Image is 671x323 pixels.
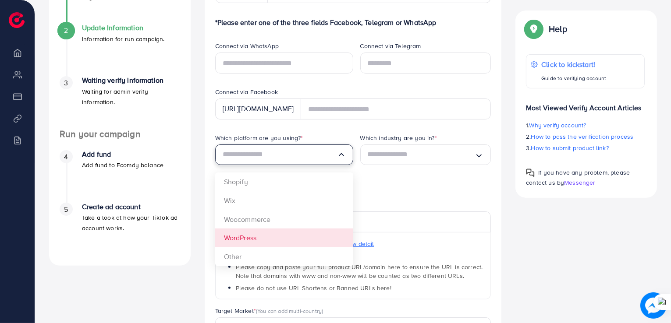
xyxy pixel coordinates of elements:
[82,24,165,32] h4: Update Information
[49,24,191,76] li: Update Information
[49,203,191,255] li: Create ad account
[564,178,595,187] span: Messenger
[223,148,337,161] input: Search for option
[82,212,180,233] p: Take a look at how your TikTok ad account works.
[236,263,483,280] span: Please copy and paste your full product URL/domain here to ensure the URL is correct. Note that d...
[526,21,542,37] img: Popup guide
[215,210,353,229] li: Woocommerce
[82,150,163,158] h4: Add fund
[343,239,374,248] span: View detail
[360,133,437,142] label: Which industry are you in?
[215,172,353,191] li: Shopify
[215,247,353,266] li: Other
[64,78,68,88] span: 3
[82,86,180,107] p: Waiting for admin verify information.
[236,284,391,292] span: Please do not use URL Shortens or Banned URLs here!
[82,34,165,44] p: Information for run campaign.
[82,76,180,84] h4: Waiting verify information
[64,204,68,214] span: 5
[549,24,567,34] p: Help
[215,42,279,50] label: Connect via WhatsApp
[49,150,191,203] li: Add fund
[541,59,606,70] p: Click to kickstart!
[9,12,25,28] img: logo
[529,121,586,130] span: Why verify account?
[215,228,353,247] li: WordPress
[531,144,609,152] span: How to submit product link?
[215,306,323,315] label: Target Market
[64,25,68,35] span: 2
[215,179,491,190] h4: Which product you’re selling?
[541,73,606,84] p: Guide to verifying account
[215,191,353,210] li: Wix
[360,42,421,50] label: Connect via Telegram
[82,160,163,170] p: Add fund to Ecomdy balance
[215,133,303,142] label: Which platform are you using?
[526,168,630,187] span: If you have any problem, please contact us by
[643,295,664,316] img: image
[215,88,278,96] label: Connect via Facebook
[64,152,68,162] span: 4
[526,95,645,113] p: Most Viewed Verify Account Articles
[526,120,645,130] p: 1.
[49,129,191,140] h4: Run your campaign
[368,148,475,161] input: Search for option
[215,17,491,28] p: *Please enter one of the three fields Facebook, Telegram or WhatsApp
[215,98,301,119] div: [URL][DOMAIN_NAME]
[526,131,645,142] p: 2.
[49,76,191,129] li: Waiting verify information
[360,144,491,165] div: Search for option
[531,132,634,141] span: How to pass the verification process
[526,169,535,177] img: Popup guide
[256,307,323,315] span: (You can add multi-country)
[215,144,353,165] div: Search for option
[82,203,180,211] h4: Create ad account
[526,143,645,153] p: 3.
